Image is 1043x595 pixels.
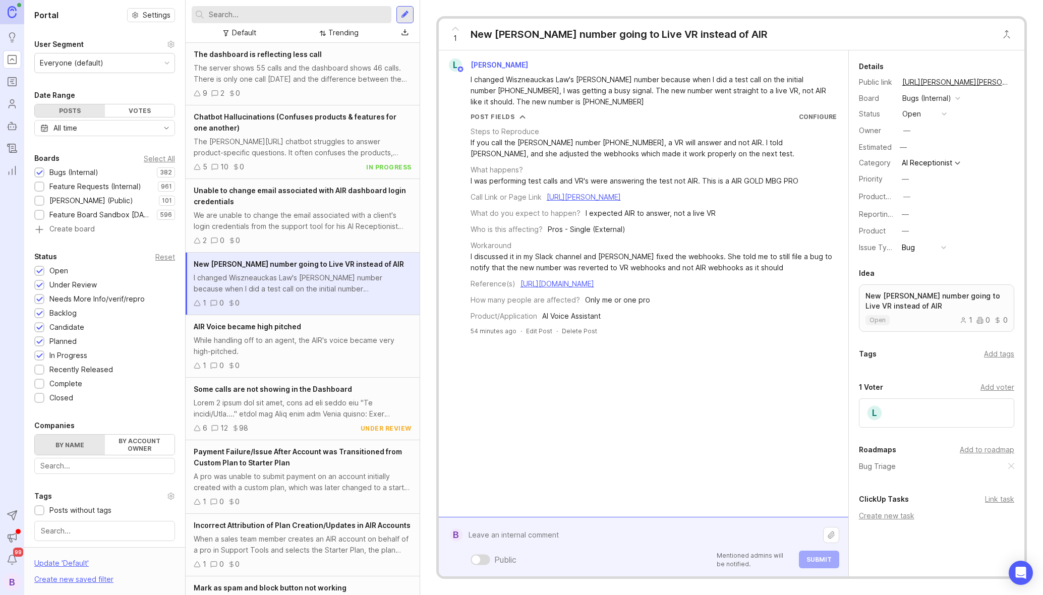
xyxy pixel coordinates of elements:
a: Changelog [3,139,21,157]
span: [PERSON_NAME] [471,61,528,69]
input: Search... [41,525,168,537]
div: Delete Post [562,327,597,335]
span: The dashboard is reflecting less call [194,50,322,58]
div: Create new saved filter [34,574,113,585]
a: New [PERSON_NAME] number going to Live VR instead of AIRopen100 [859,284,1014,332]
div: Everyone (default) [40,57,103,69]
p: Mentioned admins will be notified. [717,551,793,568]
div: Add tags [984,348,1014,360]
div: AI Receptionist [902,159,952,166]
button: B [3,573,21,591]
div: What happens? [471,164,523,175]
div: — [902,209,909,220]
label: Priority [859,174,883,183]
div: Update ' Default ' [34,558,89,574]
div: Tags [34,490,52,502]
div: Reference(s) [471,278,515,289]
img: Canny Home [8,6,17,18]
span: Settings [143,10,170,20]
div: — [903,125,910,136]
div: Needs More Info/verif/repro [49,293,145,305]
div: 0 [219,297,224,309]
a: Some calls are not showing in the DashboardLorem 2 ipsum dol sit amet, cons ad eli seddo eiu "Te ... [186,378,420,440]
div: The server shows 55 calls and the dashboard shows 46 calls. There is only one call [DATE] and the... [194,63,412,85]
a: Bug Triage [859,461,896,472]
button: Close button [997,24,1017,44]
div: under review [361,424,412,433]
button: Upload file [823,527,839,543]
div: Bugs (Internal) [902,93,951,104]
div: 1 [203,297,206,309]
div: · [520,327,522,335]
div: I changed Wiszneauckas Law's [PERSON_NAME] number because when I did a test call on the initial n... [194,272,412,294]
svg: toggle icon [158,124,175,132]
div: 0 [219,559,224,570]
button: Notifications [3,551,21,569]
a: Chatbot Hallucinations (Confuses products & features for one another)The [PERSON_NAME][URL] chatb... [186,105,420,179]
label: By account owner [105,435,175,455]
div: All time [53,123,77,134]
div: 1 Voter [859,381,883,393]
div: Closed [49,392,73,403]
div: Boards [34,152,60,164]
label: Reporting Team [859,210,913,218]
div: Open Intercom Messenger [1009,561,1033,585]
div: Category [859,157,894,168]
button: ProductboardID [900,190,913,203]
div: L [866,405,883,421]
p: open [870,316,886,324]
div: Planned [49,336,77,347]
div: 2 [220,88,224,99]
div: Votes [105,104,175,117]
span: New [PERSON_NAME] number going to Live VR instead of AIR [194,260,404,268]
div: 0 [236,88,240,99]
a: The dashboard is reflecting less callThe server shows 55 calls and the dashboard shows 46 calls. ... [186,43,420,105]
a: Unable to change email associated with AIR dashboard login credentialsWe are unable to change the... [186,179,420,253]
a: Create board [34,225,175,234]
div: Roadmaps [859,444,896,456]
div: While handling off to an agent, the AIR's voice became very high-pitched. [194,335,412,357]
a: [URL][PERSON_NAME] [547,193,621,201]
div: 0 [235,559,240,570]
label: Issue Type [859,243,896,252]
p: 961 [161,183,172,191]
a: Settings [127,8,175,22]
div: Owner [859,125,894,136]
div: open [902,108,921,120]
span: Mark as spam and block button not working [194,583,346,592]
a: Roadmaps [3,73,21,91]
div: Feature Requests (Internal) [49,181,141,192]
div: I expected AIR to answer, not a live VR [586,208,716,219]
div: Link task [985,494,1014,505]
div: Only me or one pro [585,294,650,306]
div: Add to roadmap [960,444,1014,455]
div: Select All [144,156,175,161]
input: Search... [209,9,387,20]
div: Board [859,93,894,104]
div: 0 [240,161,244,172]
div: 0 [976,317,990,324]
div: Under Review [49,279,97,290]
div: Complete [49,378,82,389]
label: ProductboardID [859,192,912,201]
div: Reset [155,254,175,260]
span: AIR Voice became high pitched [194,322,301,331]
div: Status [34,251,57,263]
div: Add voter [980,382,1014,393]
div: If you call the [PERSON_NAME] number [PHONE_NUMBER], a VR will answer and not AIR. I told [PERSON... [471,137,837,159]
a: Users [3,95,21,113]
div: — [897,141,910,154]
div: Estimated [859,144,892,151]
div: Open [49,265,68,276]
div: Default [232,27,256,38]
div: AI Voice Assistant [542,311,601,322]
div: User Segment [34,38,84,50]
div: Workaround [471,240,511,251]
div: I changed Wiszneauckas Law's [PERSON_NAME] number because when I did a test call on the initial n... [471,74,828,107]
a: [URL][PERSON_NAME][PERSON_NAME] [899,76,1014,89]
div: L [449,58,462,72]
div: 1 [203,559,206,570]
div: Posts without tags [49,505,111,516]
div: Idea [859,267,875,279]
